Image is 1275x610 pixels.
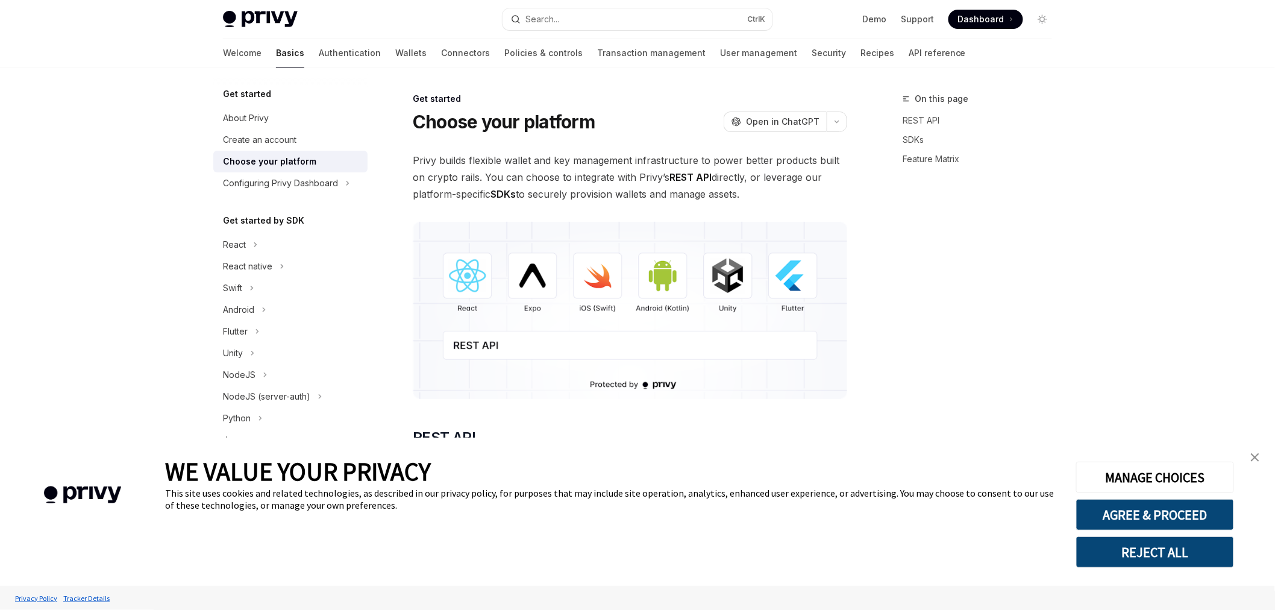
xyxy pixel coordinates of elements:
a: Recipes [860,39,894,68]
h5: Get started [223,87,271,101]
div: Flutter [223,324,248,339]
a: Transaction management [597,39,706,68]
a: Privacy Policy [12,588,60,609]
button: AGREE & PROCEED [1076,499,1234,530]
span: Ctrl K [747,14,765,24]
a: Basics [276,39,304,68]
span: Open in ChatGPT [746,116,819,128]
img: company logo [18,469,147,521]
a: Choose your platform [213,151,368,172]
div: React [223,237,246,252]
div: This site uses cookies and related technologies, as described in our privacy policy, for purposes... [165,487,1058,511]
a: Welcome [223,39,262,68]
img: images/Platform2.png [413,222,847,399]
button: Toggle dark mode [1033,10,1052,29]
div: Get started [413,93,847,105]
a: Tracker Details [60,588,113,609]
div: Android [223,303,254,317]
a: Create an account [213,129,368,151]
div: Choose your platform [223,154,316,169]
div: NodeJS [223,368,255,382]
a: API reference [909,39,966,68]
button: MANAGE CHOICES [1076,462,1234,493]
div: Python [223,411,251,426]
div: About Privy [223,111,269,125]
span: Dashboard [958,13,1004,25]
button: Open in ChatGPT [724,112,827,132]
strong: SDKs [490,188,516,200]
img: light logo [223,11,298,28]
h5: Get started by SDK [223,213,304,228]
a: About Privy [213,107,368,129]
div: NodeJS (server-auth) [223,389,310,404]
a: Support [901,13,934,25]
a: Security [812,39,846,68]
a: Authentication [319,39,381,68]
div: React native [223,259,272,274]
a: Feature Matrix [903,149,1062,169]
a: REST API [903,111,1062,130]
div: Configuring Privy Dashboard [223,176,338,190]
div: Java [223,433,242,447]
h1: Choose your platform [413,111,595,133]
div: Create an account [223,133,296,147]
a: Connectors [441,39,490,68]
div: Unity [223,346,243,360]
a: Wallets [395,39,427,68]
a: Demo [862,13,886,25]
span: REST API [413,428,475,447]
strong: REST API [669,171,712,183]
img: close banner [1251,453,1259,462]
a: Policies & controls [504,39,583,68]
span: WE VALUE YOUR PRIVACY [165,456,431,487]
button: Search...CtrlK [503,8,772,30]
a: close banner [1243,445,1267,470]
span: On this page [915,92,969,106]
button: REJECT ALL [1076,536,1234,568]
a: User management [720,39,797,68]
a: SDKs [903,130,1062,149]
span: Privy builds flexible wallet and key management infrastructure to power better products built on ... [413,152,847,203]
div: Search... [525,12,559,27]
div: Swift [223,281,242,295]
a: Dashboard [948,10,1023,29]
